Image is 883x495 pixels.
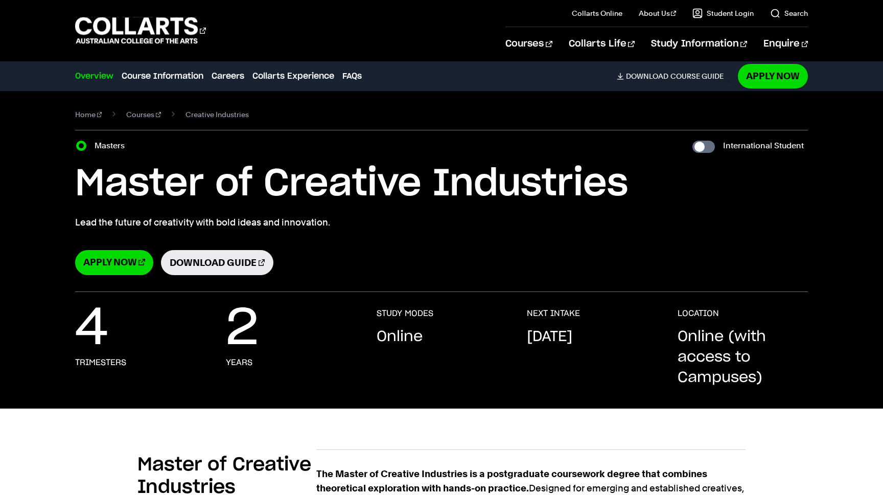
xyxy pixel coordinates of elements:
[316,468,707,493] strong: The Master of Creative Industries is a postgraduate coursework degree that combines theoretical e...
[377,308,433,319] h3: STUDY MODES
[126,107,161,122] a: Courses
[770,8,808,18] a: Search
[651,27,747,61] a: Study Information
[617,72,732,81] a: DownloadCourse Guide
[75,107,102,122] a: Home
[75,161,808,207] h1: Master of Creative Industries
[639,8,677,18] a: About Us
[738,64,808,88] a: Apply Now
[723,139,804,153] label: International Student
[678,308,719,319] h3: LOCATION
[527,327,572,347] p: [DATE]
[75,70,113,82] a: Overview
[185,107,249,122] span: Creative Industries
[95,139,131,153] label: Masters
[572,8,622,18] a: Collarts Online
[75,215,808,230] p: Lead the future of creativity with bold ideas and innovation.
[252,70,334,82] a: Collarts Experience
[122,70,203,82] a: Course Information
[75,357,126,368] h3: Trimesters
[342,70,362,82] a: FAQs
[226,308,259,349] p: 2
[626,72,668,81] span: Download
[75,250,153,275] a: Apply Now
[212,70,244,82] a: Careers
[505,27,552,61] a: Courses
[527,308,580,319] h3: NEXT INTAKE
[161,250,273,275] a: Download Guide
[75,16,206,45] div: Go to homepage
[226,357,252,368] h3: Years
[763,27,808,61] a: Enquire
[75,308,108,349] p: 4
[569,27,635,61] a: Collarts Life
[678,327,808,388] p: Online (with access to Campuses)
[377,327,423,347] p: Online
[692,8,754,18] a: Student Login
